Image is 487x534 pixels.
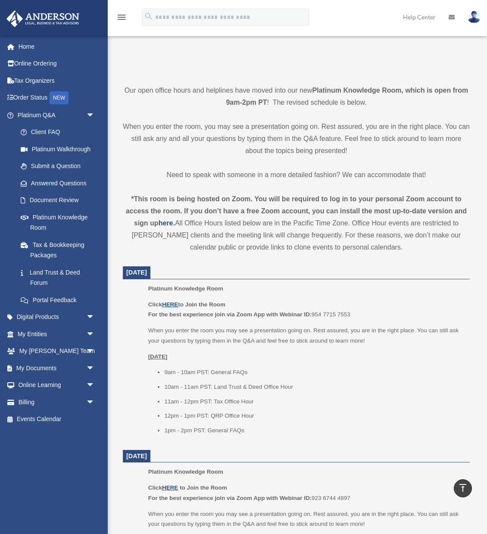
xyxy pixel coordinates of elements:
[86,359,103,377] span: arrow_drop_down
[148,483,464,503] p: 923 6744 4897
[123,84,470,109] p: Our open office hours and helplines have moved into our new ! The revised schedule is below.
[454,479,472,497] a: vertical_align_top
[148,301,225,308] b: Click to Join the Room
[162,484,178,491] a: HERE
[86,377,103,394] span: arrow_drop_down
[126,195,467,227] strong: *This room is being hosted on Zoom. You will be required to log in to your personal Zoom account ...
[86,106,103,124] span: arrow_drop_down
[164,411,464,421] li: 12pm - 1pm PST: QRP Office Hour
[148,468,223,475] span: Platinum Knowledge Room
[116,12,127,22] i: menu
[12,236,108,264] a: Tax & Bookkeeping Packages
[6,377,108,394] a: Online Learningarrow_drop_down
[6,411,108,428] a: Events Calendar
[86,343,103,360] span: arrow_drop_down
[458,483,468,493] i: vertical_align_top
[12,141,108,158] a: Platinum Walkthrough
[6,72,108,89] a: Tax Organizers
[12,209,103,236] a: Platinum Knowledge Room
[6,309,108,326] a: Digital Productsarrow_drop_down
[148,285,223,292] span: Platinum Knowledge Room
[116,15,127,22] a: menu
[164,397,464,407] li: 11am - 12pm PST: Tax Office Hour
[173,219,175,227] strong: .
[164,382,464,392] li: 10am - 11am PST: Land Trust & Deed Office Hour
[123,121,470,157] p: When you enter the room, you may see a presentation going on. Rest assured, you are in the right ...
[164,367,464,378] li: 9am - 10am PST: General FAQs
[4,10,82,27] img: Anderson Advisors Platinum Portal
[50,91,69,104] div: NEW
[148,495,312,501] b: For the best experience join via Zoom App with Webinar ID:
[6,55,108,72] a: Online Ordering
[226,87,468,106] strong: Platinum Knowledge Room, which is open from 9am-2pm PT
[12,158,108,175] a: Submit a Question
[148,311,312,318] b: For the best experience join via Zoom App with Webinar ID:
[86,325,103,343] span: arrow_drop_down
[126,453,147,459] span: [DATE]
[144,12,153,21] i: search
[6,106,108,124] a: Platinum Q&Aarrow_drop_down
[6,38,108,55] a: Home
[6,343,108,360] a: My [PERSON_NAME] Teamarrow_drop_down
[123,169,470,181] p: Need to speak with someone in a more detailed fashion? We can accommodate that!
[86,393,103,411] span: arrow_drop_down
[148,325,464,346] p: When you enter the room you may see a presentation going on. Rest assured, you are in the right p...
[148,300,464,320] p: 954 7715 7553
[162,301,178,308] a: HERE
[6,89,108,107] a: Order StatusNEW
[6,393,108,411] a: Billingarrow_drop_down
[86,309,103,326] span: arrow_drop_down
[12,264,108,291] a: Land Trust & Deed Forum
[180,484,227,491] b: to Join the Room
[164,425,464,436] li: 1pm - 2pm PST: General FAQs
[126,269,147,276] span: [DATE]
[148,484,180,491] b: Click
[159,219,173,227] a: here
[6,359,108,377] a: My Documentsarrow_drop_down
[148,509,464,529] p: When you enter the room you may see a presentation going on. Rest assured, you are in the right p...
[468,11,481,23] img: User Pic
[148,353,168,360] u: [DATE]
[12,291,108,309] a: Portal Feedback
[6,325,108,343] a: My Entitiesarrow_drop_down
[12,192,108,209] a: Document Review
[12,175,108,192] a: Answered Questions
[123,193,470,253] div: All Office Hours listed below are in the Pacific Time Zone. Office Hour events are restricted to ...
[12,124,108,141] a: Client FAQ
